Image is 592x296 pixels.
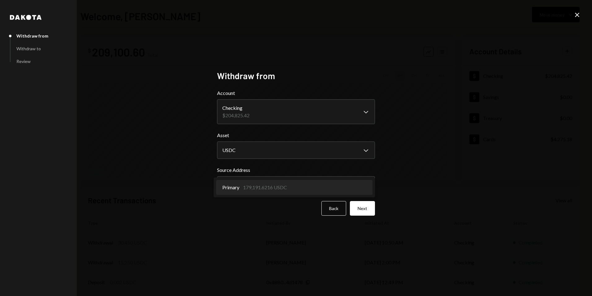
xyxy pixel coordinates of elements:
label: Account [217,89,375,97]
label: Source Address [217,166,375,174]
div: 179,191.6216 USDC [243,184,287,191]
button: Source Address [217,176,375,194]
div: Review [16,59,31,64]
div: Withdraw to [16,46,41,51]
span: Primary [222,184,239,191]
h2: Withdraw from [217,70,375,82]
div: Withdraw from [16,33,48,38]
button: Account [217,99,375,124]
button: Back [321,201,346,216]
label: Asset [217,132,375,139]
button: Next [350,201,375,216]
button: Asset [217,141,375,159]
